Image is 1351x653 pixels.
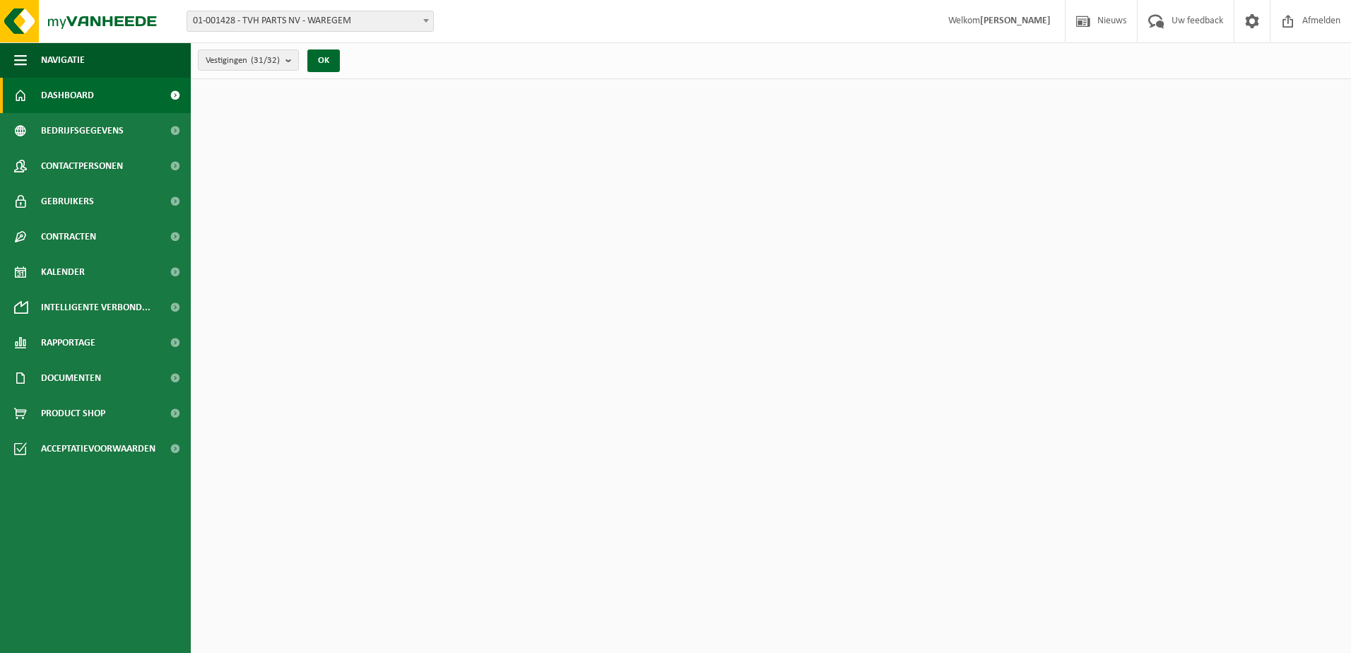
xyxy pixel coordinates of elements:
span: Contracten [41,219,96,254]
span: Vestigingen [206,50,280,71]
span: Kalender [41,254,85,290]
button: Vestigingen(31/32) [198,49,299,71]
button: OK [307,49,340,72]
span: Bedrijfsgegevens [41,113,124,148]
span: Documenten [41,360,101,396]
span: Rapportage [41,325,95,360]
span: Intelligente verbond... [41,290,151,325]
span: Dashboard [41,78,94,113]
count: (31/32) [251,56,280,65]
span: Contactpersonen [41,148,123,184]
span: Product Shop [41,396,105,431]
span: 01-001428 - TVH PARTS NV - WAREGEM [187,11,434,32]
span: Gebruikers [41,184,94,219]
span: Acceptatievoorwaarden [41,431,155,466]
strong: [PERSON_NAME] [980,16,1051,26]
span: 01-001428 - TVH PARTS NV - WAREGEM [187,11,433,31]
span: Navigatie [41,42,85,78]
